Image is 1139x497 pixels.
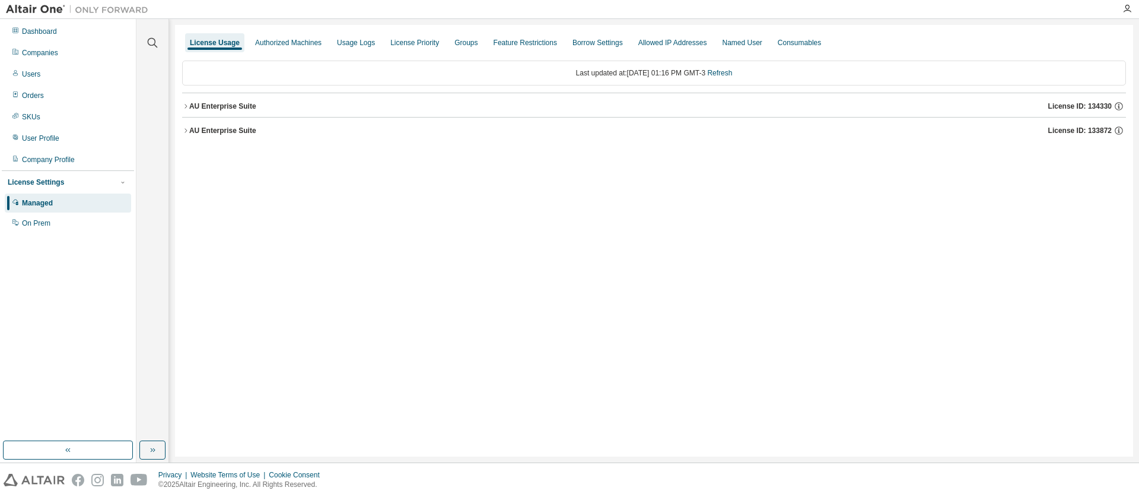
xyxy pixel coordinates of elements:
div: Company Profile [22,155,75,164]
div: License Settings [8,178,64,187]
img: Altair One [6,4,154,15]
div: Allowed IP Addresses [638,38,707,48]
button: AU Enterprise SuiteLicense ID: 133872 [182,118,1126,144]
div: SKUs [22,112,40,122]
a: Refresh [707,69,732,77]
div: License Priority [390,38,439,48]
div: Companies [22,48,58,58]
span: License ID: 134330 [1048,102,1112,111]
div: Dashboard [22,27,57,36]
div: Privacy [158,470,190,480]
div: Feature Restrictions [494,38,557,48]
div: User Profile [22,134,59,143]
div: Last updated at: [DATE] 01:16 PM GMT-3 [182,61,1126,86]
img: linkedin.svg [111,474,123,486]
div: Website Terms of Use [190,470,269,480]
span: License ID: 133872 [1048,126,1112,135]
div: Managed [22,198,53,208]
div: Borrow Settings [572,38,623,48]
img: instagram.svg [91,474,104,486]
img: altair_logo.svg [4,474,65,486]
div: Usage Logs [337,38,375,48]
img: facebook.svg [72,474,84,486]
div: AU Enterprise Suite [189,126,256,135]
div: Named User [722,38,762,48]
div: AU Enterprise Suite [189,102,256,111]
div: Consumables [778,38,821,48]
div: On Prem [22,219,50,228]
div: Users [22,69,40,79]
img: youtube.svg [131,474,148,486]
div: License Usage [190,38,240,48]
div: Orders [22,91,44,100]
button: AU Enterprise SuiteLicense ID: 134330 [182,93,1126,119]
div: Authorized Machines [255,38,322,48]
p: © 2025 Altair Engineering, Inc. All Rights Reserved. [158,480,327,490]
div: Cookie Consent [269,470,326,480]
div: Groups [454,38,478,48]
